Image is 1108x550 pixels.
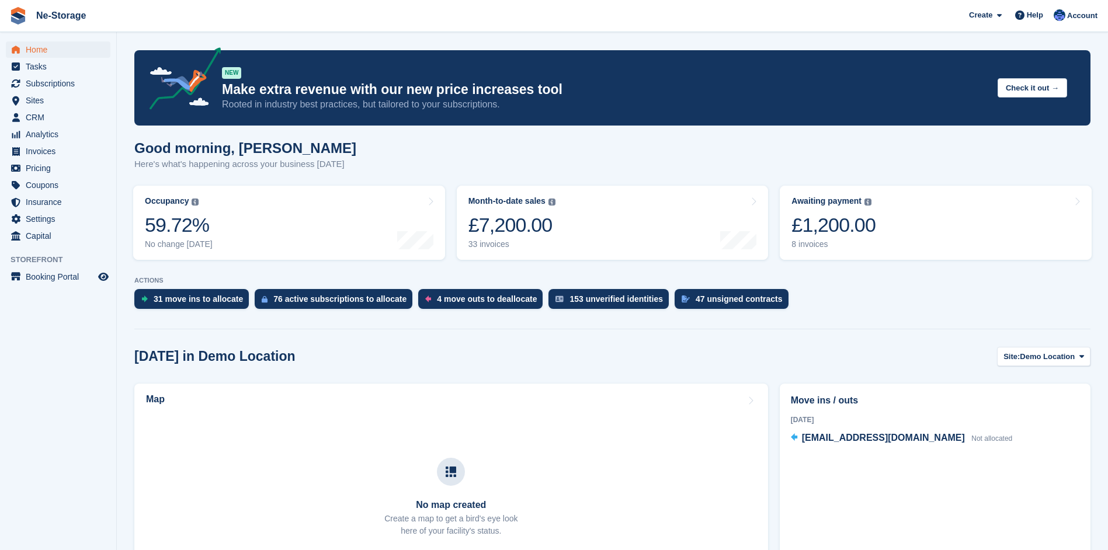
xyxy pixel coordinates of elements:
a: Awaiting payment £1,200.00 8 invoices [780,186,1092,260]
a: menu [6,41,110,58]
a: 153 unverified identities [548,289,675,315]
a: Preview store [96,270,110,284]
div: 4 move outs to deallocate [437,294,537,304]
a: 47 unsigned contracts [675,289,794,315]
div: £1,200.00 [791,213,876,237]
p: Rooted in industry best practices, but tailored to your subscriptions. [222,98,988,111]
span: Home [26,41,96,58]
button: Site: Demo Location [997,347,1090,366]
p: Create a map to get a bird's eye look here of your facility's status. [384,513,517,537]
span: Insurance [26,194,96,210]
a: menu [6,228,110,244]
p: Make extra revenue with our new price increases tool [222,81,988,98]
a: 31 move ins to allocate [134,289,255,315]
a: [EMAIL_ADDRESS][DOMAIN_NAME] Not allocated [791,431,1013,446]
span: Analytics [26,126,96,142]
div: 8 invoices [791,239,876,249]
div: [DATE] [791,415,1079,425]
img: icon-info-grey-7440780725fd019a000dd9b08b2336e03edf1995a4989e88bcd33f0948082b44.svg [192,199,199,206]
span: Invoices [26,143,96,159]
a: menu [6,211,110,227]
div: 47 unsigned contracts [696,294,783,304]
img: stora-icon-8386f47178a22dfd0bd8f6a31ec36ba5ce8667c1dd55bd0f319d3a0aa187defe.svg [9,7,27,25]
span: Capital [26,228,96,244]
p: ACTIONS [134,277,1090,284]
div: Awaiting payment [791,196,862,206]
img: move_outs_to_deallocate_icon-f764333ba52eb49d3ac5e1228854f67142a1ed5810a6f6cc68b1a99e826820c5.svg [425,295,431,302]
h2: Move ins / outs [791,394,1079,408]
img: contract_signature_icon-13c848040528278c33f63329250d36e43548de30e8caae1d1a13099fd9432cc5.svg [682,295,690,302]
a: menu [6,160,110,176]
img: active_subscription_to_allocate_icon-d502201f5373d7db506a760aba3b589e785aa758c864c3986d89f69b8ff3... [262,295,268,303]
div: 153 unverified identities [569,294,663,304]
a: 76 active subscriptions to allocate [255,289,418,315]
a: menu [6,194,110,210]
a: Occupancy 59.72% No change [DATE] [133,186,445,260]
span: CRM [26,109,96,126]
span: Subscriptions [26,75,96,92]
h2: Map [146,394,165,405]
div: 59.72% [145,213,213,237]
a: menu [6,126,110,142]
a: Ne-Storage [32,6,91,25]
span: [EMAIL_ADDRESS][DOMAIN_NAME] [802,433,965,443]
img: icon-info-grey-7440780725fd019a000dd9b08b2336e03edf1995a4989e88bcd33f0948082b44.svg [864,199,871,206]
span: Sites [26,92,96,109]
img: map-icn-33ee37083ee616e46c38cad1a60f524a97daa1e2b2c8c0bc3eb3415660979fc1.svg [446,467,456,477]
div: 76 active subscriptions to allocate [273,294,407,304]
a: menu [6,177,110,193]
img: Karol Carter [1054,9,1065,21]
button: Check it out → [998,78,1067,98]
h1: Good morning, [PERSON_NAME] [134,140,356,156]
div: 31 move ins to allocate [154,294,243,304]
img: icon-info-grey-7440780725fd019a000dd9b08b2336e03edf1995a4989e88bcd33f0948082b44.svg [548,199,555,206]
span: Not allocated [971,434,1012,443]
span: Coupons [26,177,96,193]
img: price-adjustments-announcement-icon-8257ccfd72463d97f412b2fc003d46551f7dbcb40ab6d574587a9cd5c0d94... [140,47,221,114]
div: Month-to-date sales [468,196,546,206]
span: Account [1067,10,1097,22]
a: menu [6,109,110,126]
span: Help [1027,9,1043,21]
a: menu [6,92,110,109]
h2: [DATE] in Demo Location [134,349,296,364]
a: 4 move outs to deallocate [418,289,548,315]
div: 33 invoices [468,239,555,249]
span: Create [969,9,992,21]
a: menu [6,269,110,285]
img: verify_identity-adf6edd0f0f0b5bbfe63781bf79b02c33cf7c696d77639b501bdc392416b5a36.svg [555,295,564,302]
span: Booking Portal [26,269,96,285]
p: Here's what's happening across your business [DATE] [134,158,356,171]
img: move_ins_to_allocate_icon-fdf77a2bb77ea45bf5b3d319d69a93e2d87916cf1d5bf7949dd705db3b84f3ca.svg [141,295,148,302]
a: menu [6,143,110,159]
span: Tasks [26,58,96,75]
span: Storefront [11,254,116,266]
div: No change [DATE] [145,239,213,249]
h3: No map created [384,500,517,510]
a: menu [6,75,110,92]
div: Occupancy [145,196,189,206]
div: NEW [222,67,241,79]
span: Site: [1003,351,1020,363]
span: Pricing [26,160,96,176]
a: Month-to-date sales £7,200.00 33 invoices [457,186,769,260]
span: Settings [26,211,96,227]
div: £7,200.00 [468,213,555,237]
span: Demo Location [1020,351,1075,363]
a: menu [6,58,110,75]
